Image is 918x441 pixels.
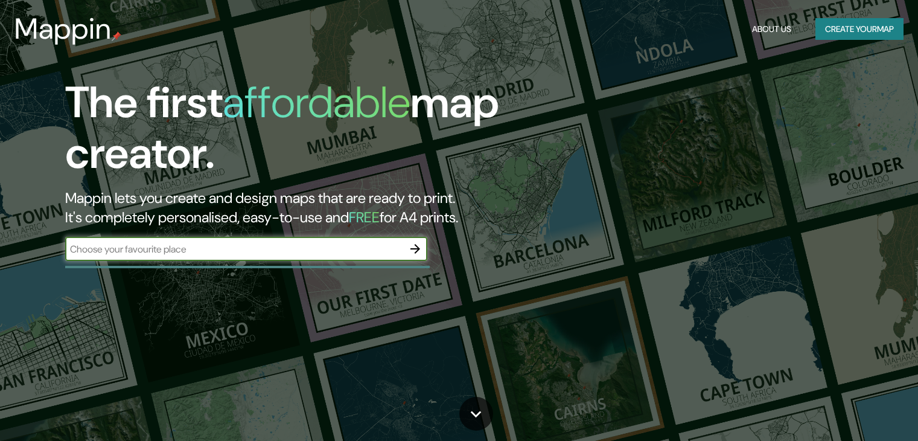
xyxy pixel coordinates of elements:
button: About Us [747,18,796,40]
h5: FREE [349,208,380,227]
h2: Mappin lets you create and design maps that are ready to print. It's completely personalised, eas... [65,188,524,227]
input: Choose your favourite place [65,242,403,256]
button: Create yourmap [815,18,904,40]
h1: The first map creator. [65,77,524,188]
h3: Mappin [14,12,112,46]
img: mappin-pin [112,31,121,41]
h1: affordable [223,74,410,130]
